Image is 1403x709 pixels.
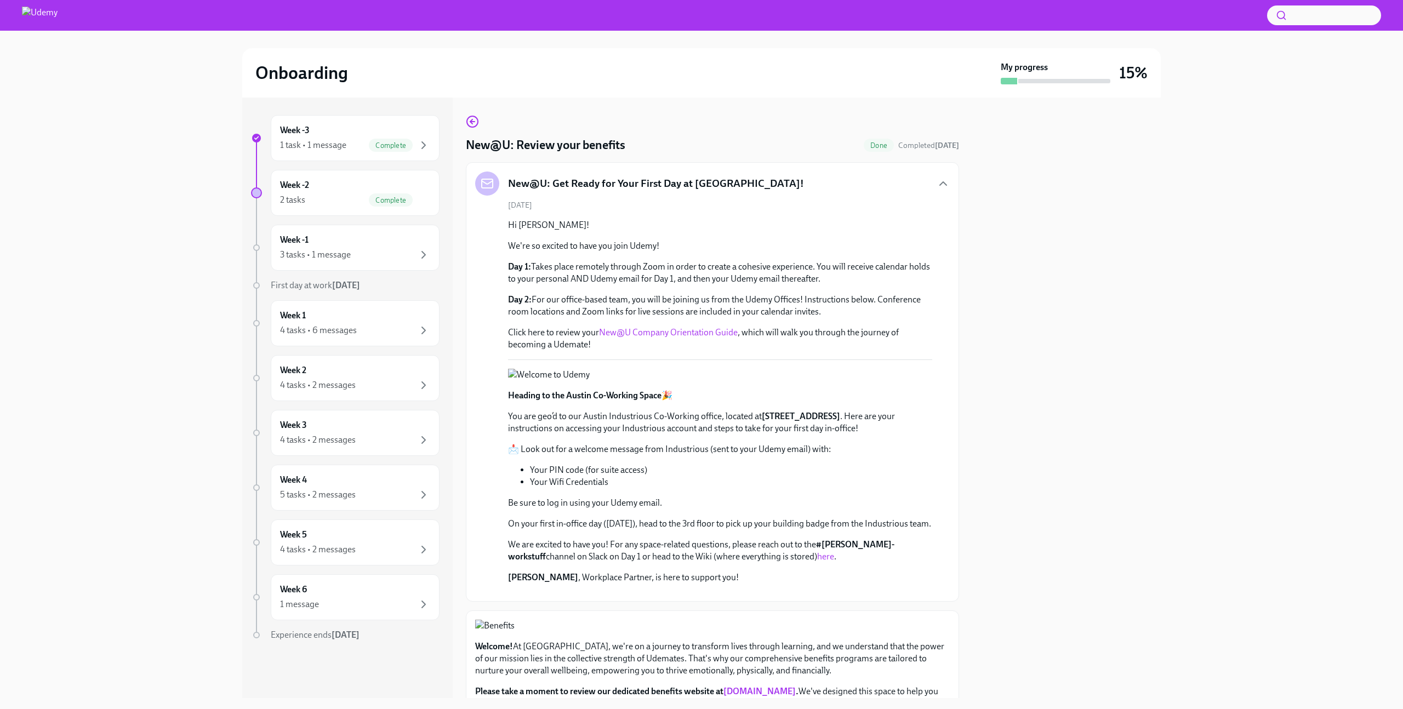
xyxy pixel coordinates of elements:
[475,641,950,677] p: At [GEOGRAPHIC_DATA], we're on a journey to transform lives through learning, and we understand t...
[475,641,513,651] strong: Welcome!
[1001,61,1048,73] strong: My progress
[369,141,413,150] span: Complete
[1119,63,1148,83] h3: 15%
[255,62,348,84] h2: Onboarding
[508,219,932,231] p: Hi [PERSON_NAME]!
[898,141,959,150] span: Completed
[280,434,356,446] div: 4 tasks • 2 messages
[280,139,346,151] div: 1 task • 1 message
[251,279,440,291] a: First day at work[DATE]
[508,294,932,318] p: For our office-based team, you will be joining us from the Udemy Offices! Instructions below. Con...
[508,572,578,582] strong: [PERSON_NAME]
[251,519,440,565] a: Week 54 tasks • 2 messages
[280,474,307,486] h6: Week 4
[22,7,58,24] img: Udemy
[599,327,738,338] a: New@U Company Orientation Guide
[271,280,360,290] span: First day at work
[508,261,531,272] strong: Day 1:
[508,200,532,210] span: [DATE]
[251,465,440,511] a: Week 45 tasks • 2 messages
[508,571,932,584] p: , Workplace Partner, is here to support you!
[251,410,440,456] a: Week 34 tasks • 2 messages
[530,464,932,476] li: Your PIN code (for suite access)
[280,324,357,336] div: 4 tasks • 6 messages
[508,327,932,351] p: Click here to review your , which will walk you through the journey of becoming a Udemate!
[508,390,932,402] p: 🎉
[280,234,309,246] h6: Week -1
[251,115,440,161] a: Week -31 task • 1 messageComplete
[280,489,356,501] div: 5 tasks • 2 messages
[280,179,309,191] h6: Week -2
[864,141,894,150] span: Done
[762,411,840,421] strong: [STREET_ADDRESS]
[508,539,932,563] p: We are excited to have you! For any space-related questions, please reach out to the channel on S...
[251,574,440,620] a: Week 61 message
[898,140,959,151] span: October 9th, 2025 09:26
[508,294,532,305] strong: Day 2:
[280,529,307,541] h6: Week 5
[280,419,307,431] h6: Week 3
[280,379,356,391] div: 4 tasks • 2 messages
[508,497,932,509] p: Be sure to log in using your Udemy email.
[280,310,306,322] h6: Week 1
[280,598,319,610] div: 1 message
[817,551,834,562] a: here
[508,369,826,381] button: Zoom image
[530,476,932,488] li: Your Wifi Credentials
[508,410,932,434] p: You are geo’d to our Austin Industrious Co-Working office, located at . Here are your instruction...
[475,620,950,632] button: Zoom image
[475,686,799,696] strong: Please take a moment to review our dedicated benefits website at .
[508,176,804,191] h5: New@U: Get Ready for Your First Day at [GEOGRAPHIC_DATA]!
[271,630,360,640] span: Experience ends
[332,280,360,290] strong: [DATE]
[935,141,959,150] strong: [DATE]
[280,194,305,206] div: 2 tasks
[508,518,932,530] p: On your first in-office day ([DATE]), head to the 3rd floor to pick up your building badge from t...
[332,630,360,640] strong: [DATE]
[251,300,440,346] a: Week 14 tasks • 6 messages
[280,249,351,261] div: 3 tasks • 1 message
[251,355,440,401] a: Week 24 tasks • 2 messages
[508,261,932,285] p: Takes place remotely through Zoom in order to create a cohesive experience. You will receive cale...
[251,225,440,271] a: Week -13 tasks • 1 message
[508,390,661,401] strong: Heading to the Austin Co-Working Space
[280,124,310,136] h6: Week -3
[251,170,440,216] a: Week -22 tasksComplete
[723,686,796,696] a: [DOMAIN_NAME]
[280,364,306,376] h6: Week 2
[508,443,932,455] p: 📩 Look out for a welcome message from Industrious (sent to your Udemy email) with:
[280,544,356,556] div: 4 tasks • 2 messages
[466,137,625,153] h4: New@U: Review your benefits
[369,196,413,204] span: Complete
[508,240,932,252] p: We're so excited to have you join Udemy!
[280,584,307,596] h6: Week 6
